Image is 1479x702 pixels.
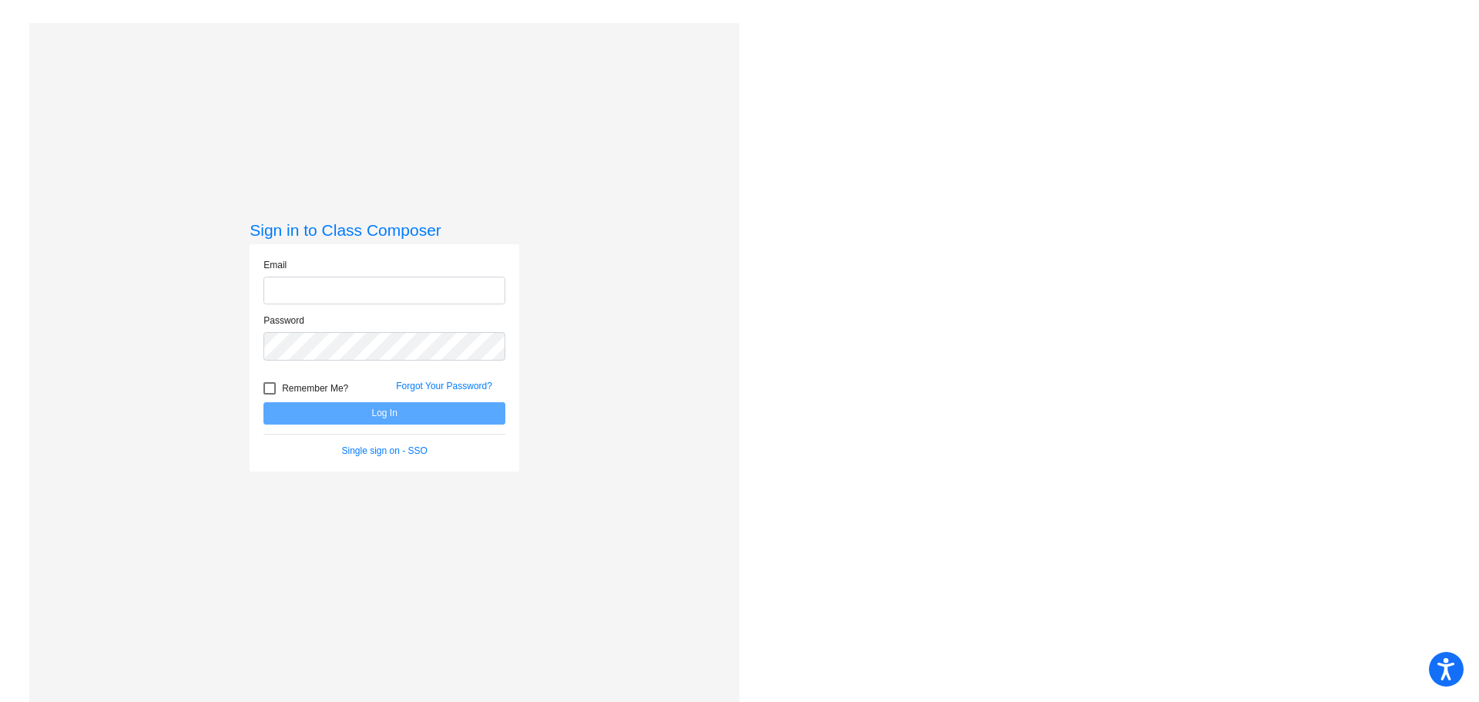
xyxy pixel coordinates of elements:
[263,402,505,425] button: Log In
[282,379,348,398] span: Remember Me?
[396,381,492,391] a: Forgot Your Password?
[342,445,428,456] a: Single sign on - SSO
[263,258,287,272] label: Email
[250,220,519,240] h3: Sign in to Class Composer
[263,314,304,327] label: Password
